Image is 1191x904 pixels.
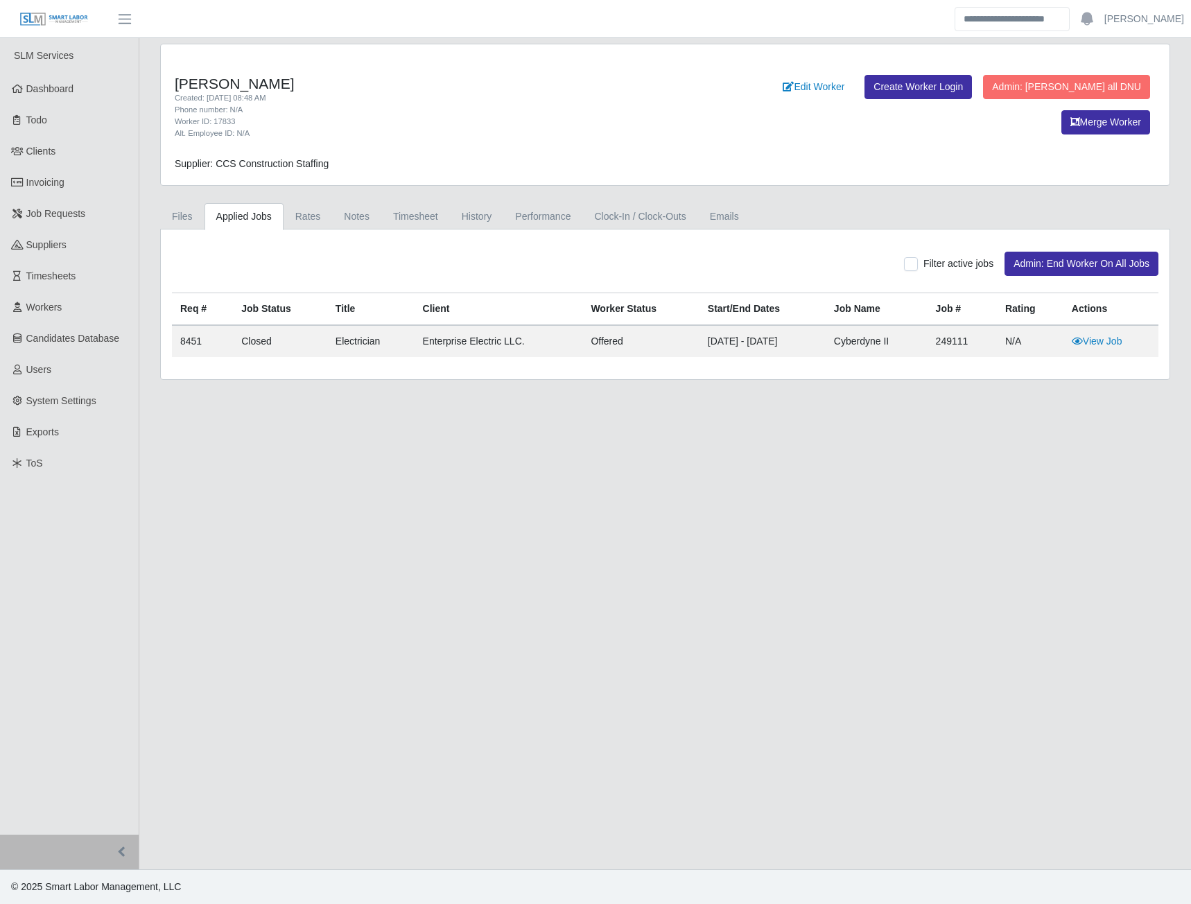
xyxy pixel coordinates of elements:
[26,458,43,469] span: ToS
[1063,293,1158,326] th: Actions
[1072,336,1122,347] a: View Job
[26,83,74,94] span: Dashboard
[826,293,928,326] th: Job Name
[327,325,415,357] td: Electrician
[582,293,699,326] th: Worker Status
[26,364,52,375] span: Users
[582,203,697,230] a: Clock-In / Clock-Outs
[26,114,47,125] span: Todo
[381,203,450,230] a: Timesheet
[826,325,928,357] td: Cyberdyne II
[450,203,504,230] a: History
[503,203,582,230] a: Performance
[172,293,233,326] th: Req #
[983,75,1150,99] button: Admin: [PERSON_NAME] all DNU
[175,75,738,92] h4: [PERSON_NAME]
[175,116,738,128] div: Worker ID: 17833
[14,50,73,61] span: SLM Services
[160,203,205,230] a: Files
[698,203,751,230] a: Emails
[233,293,327,326] th: Job Status
[415,325,583,357] td: Enterprise Electric LLC.
[26,239,67,250] span: Suppliers
[205,203,284,230] a: Applied Jobs
[11,881,181,892] span: © 2025 Smart Labor Management, LLC
[26,146,56,157] span: Clients
[1061,110,1150,134] button: Merge Worker
[175,92,738,104] div: Created: [DATE] 08:48 AM
[699,325,826,357] td: [DATE] - [DATE]
[415,293,583,326] th: Client
[928,325,997,357] td: 249111
[26,177,64,188] span: Invoicing
[233,325,327,357] td: Closed
[1104,12,1184,26] a: [PERSON_NAME]
[26,302,62,313] span: Workers
[327,293,415,326] th: Title
[26,426,59,437] span: Exports
[774,75,853,99] a: Edit Worker
[19,12,89,27] img: SLM Logo
[923,258,993,269] span: Filter active jobs
[332,203,381,230] a: Notes
[175,158,329,169] span: Supplier: CCS Construction Staffing
[175,104,738,116] div: Phone number: N/A
[997,325,1063,357] td: N/A
[955,7,1070,31] input: Search
[864,75,972,99] a: Create Worker Login
[928,293,997,326] th: Job #
[582,325,699,357] td: offered
[1005,252,1158,276] button: Admin: End Worker On All Jobs
[26,270,76,281] span: Timesheets
[997,293,1063,326] th: Rating
[26,333,120,344] span: Candidates Database
[699,293,826,326] th: Start/End Dates
[172,325,233,357] td: 8451
[26,208,86,219] span: Job Requests
[26,395,96,406] span: System Settings
[284,203,333,230] a: Rates
[175,128,738,139] div: Alt. Employee ID: N/A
